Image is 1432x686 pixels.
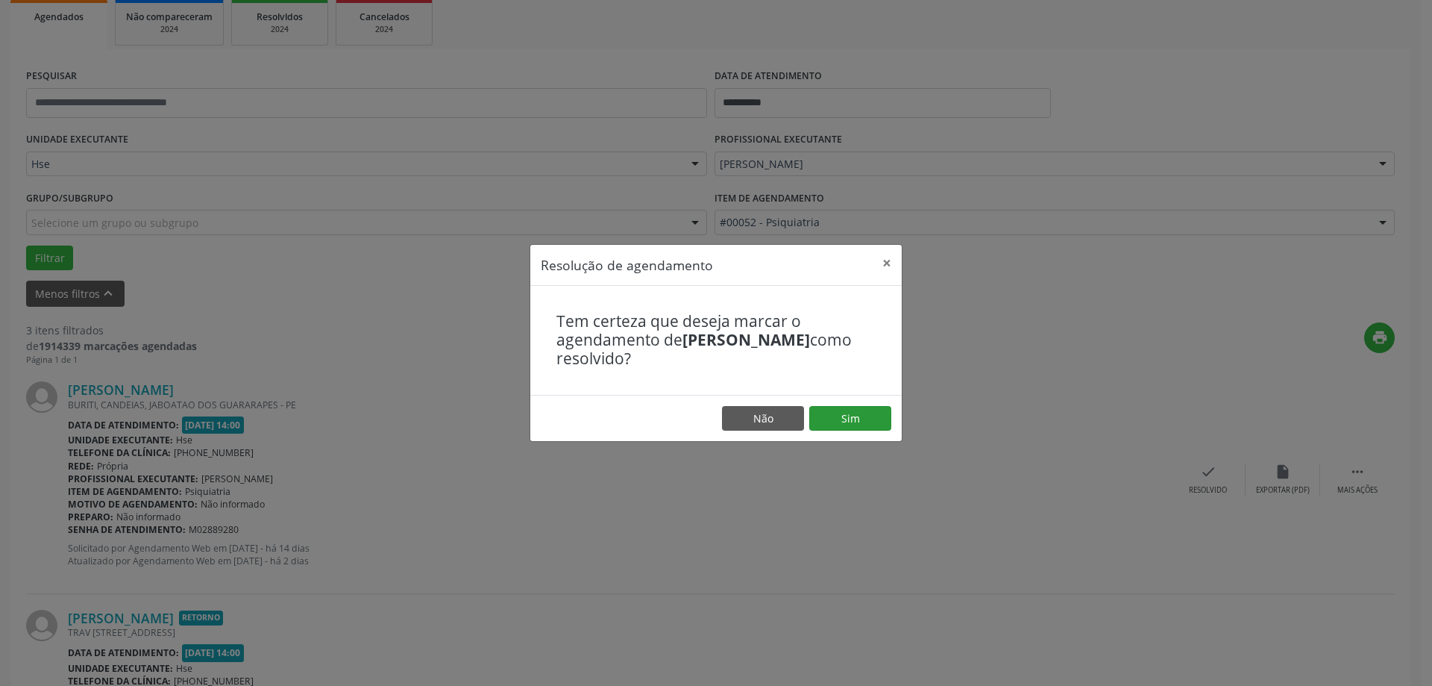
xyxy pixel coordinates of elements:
[556,312,876,369] h4: Tem certeza que deseja marcar o agendamento de como resolvido?
[682,329,810,350] b: [PERSON_NAME]
[872,245,902,281] button: Close
[809,406,891,431] button: Sim
[541,255,713,275] h5: Resolução de agendamento
[722,406,804,431] button: Não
